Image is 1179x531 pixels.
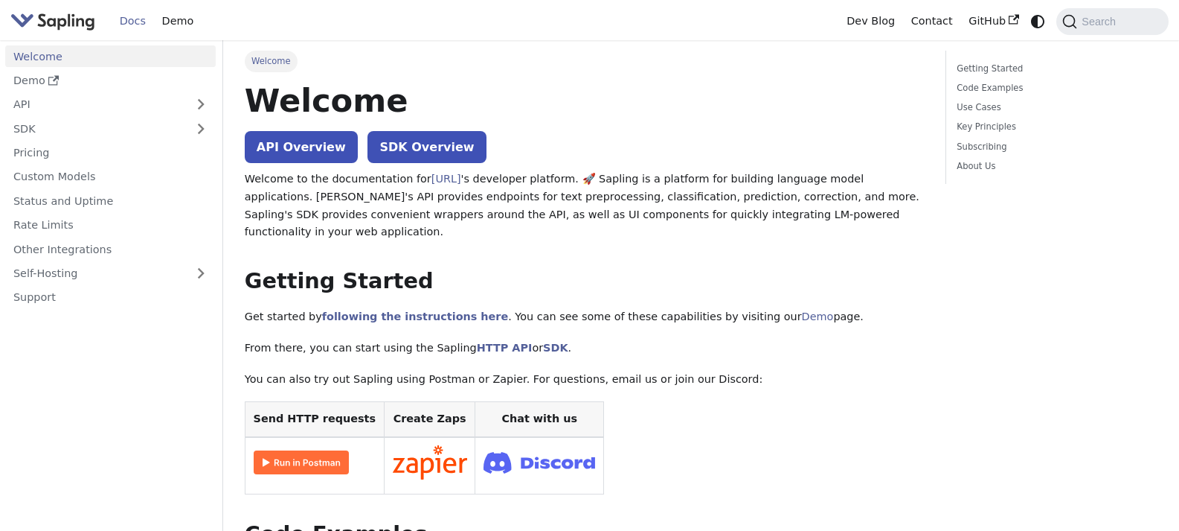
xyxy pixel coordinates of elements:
[5,263,216,284] a: Self-Hosting
[543,342,568,354] a: SDK
[154,10,202,33] a: Demo
[957,62,1152,76] a: Getting Started
[5,238,216,260] a: Other Integrations
[5,94,186,115] a: API
[1056,8,1168,35] button: Search (Command+K)
[475,402,604,437] th: Chat with us
[245,171,924,241] p: Welcome to the documentation for 's developer platform. 🚀 Sapling is a platform for building lang...
[960,10,1027,33] a: GitHub
[186,94,216,115] button: Expand sidebar category 'API'
[245,340,924,357] p: From there, you can start using the Sapling or .
[10,10,100,32] a: Sapling.aiSapling.ai
[10,10,95,32] img: Sapling.ai
[245,51,298,71] span: Welcome
[1077,16,1125,28] span: Search
[112,10,154,33] a: Docs
[903,10,961,33] a: Contact
[838,10,902,33] a: Dev Blog
[5,166,216,188] a: Custom Models
[367,131,486,163] a: SDK Overview
[957,101,1152,115] a: Use Cases
[322,311,508,322] a: following the instructions here
[393,445,467,480] img: Connect in Zapier
[254,451,349,474] img: Run in Postman
[484,448,595,478] img: Join Discord
[5,118,186,139] a: SDK
[5,214,216,236] a: Rate Limits
[245,51,924,71] nav: Breadcrumbs
[431,173,461,185] a: [URL]
[245,308,924,326] p: Get started by . You can see some of these capabilities by visiting our page.
[5,45,216,67] a: Welcome
[245,131,358,163] a: API Overview
[245,268,924,295] h2: Getting Started
[384,402,475,437] th: Create Zaps
[5,142,216,164] a: Pricing
[245,371,924,389] p: You can also try out Sapling using Postman or Zapier. For questions, email us or join our Discord:
[802,311,834,322] a: Demo
[5,287,216,308] a: Support
[5,70,216,92] a: Demo
[1027,10,1049,32] button: Switch between dark and light mode (currently system mode)
[477,342,533,354] a: HTTP API
[957,159,1152,174] a: About Us
[957,81,1152,95] a: Code Examples
[186,118,216,139] button: Expand sidebar category 'SDK'
[957,140,1152,154] a: Subscribing
[245,402,384,437] th: Send HTTP requests
[5,190,216,212] a: Status and Uptime
[957,120,1152,134] a: Key Principles
[245,80,924,121] h1: Welcome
